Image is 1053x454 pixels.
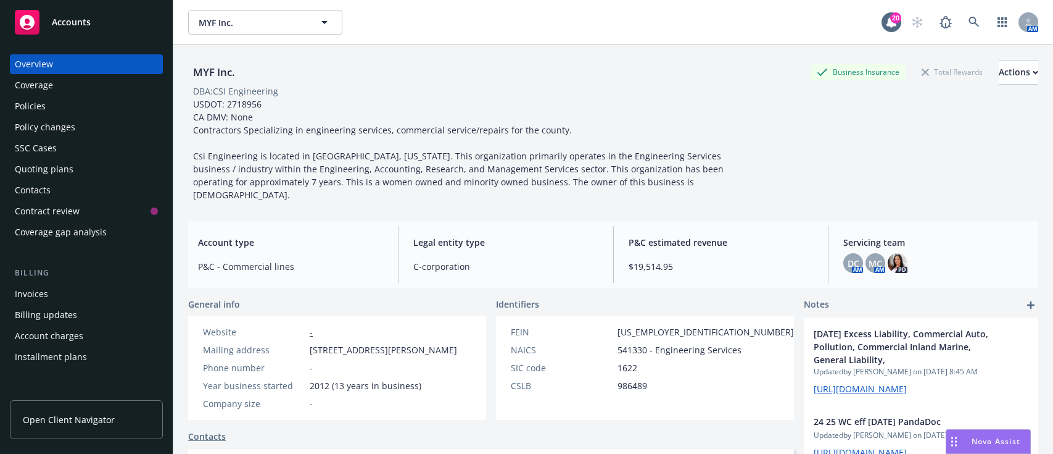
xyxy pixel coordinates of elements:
span: Accounts [52,17,91,27]
div: Website [203,326,305,338]
span: $19,514.95 [629,260,814,273]
span: Notes [804,298,829,313]
div: Phone number [203,361,305,374]
span: Identifiers [496,298,539,311]
span: Servicing team [843,236,1028,249]
span: DC [848,257,859,270]
div: Contacts [15,180,51,200]
div: Contract review [15,201,80,221]
span: [US_EMPLOYER_IDENTIFICATION_NUMBER] [617,326,794,338]
a: add [1023,298,1038,313]
span: Open Client Navigator [23,413,115,426]
span: 24 25 WC eff [DATE] PandaDoc [814,415,996,428]
div: Mailing address [203,343,305,356]
span: [DATE] Excess Liability, Commercial Auto, Pollution, Commercial Inland Marine, General Liability, [814,327,996,366]
div: [DATE] Excess Liability, Commercial Auto, Pollution, Commercial Inland Marine, General Liability,... [804,317,1038,405]
a: Billing updates [10,305,163,325]
a: Policies [10,96,163,116]
a: Report a Bug [933,10,958,35]
div: Billing updates [15,305,77,325]
a: Contract review [10,201,163,221]
span: General info [188,298,240,311]
div: Policies [15,96,46,116]
div: Invoices [15,284,48,304]
span: [STREET_ADDRESS][PERSON_NAME] [310,343,457,356]
div: Actions [999,61,1038,84]
span: 1622 [617,361,637,374]
span: Nova Assist [972,436,1020,447]
a: Start snowing [905,10,930,35]
span: C-corporation [413,260,598,273]
a: Contacts [10,180,163,200]
span: - [310,397,313,410]
div: Billing [10,267,163,279]
a: Contacts [188,430,226,443]
a: - [310,326,313,338]
div: Company size [203,397,305,410]
div: NAICS [511,343,613,356]
a: [URL][DOMAIN_NAME] [814,383,907,395]
a: Switch app [990,10,1015,35]
div: SIC code [511,361,613,374]
div: 20 [890,12,901,23]
div: Overview [15,54,53,74]
div: Total Rewards [915,64,989,80]
span: 541330 - Engineering Services [617,343,741,356]
button: Actions [999,60,1038,85]
a: Quoting plans [10,159,163,179]
span: P&C - Commercial lines [198,260,383,273]
a: Coverage gap analysis [10,222,163,242]
a: Coverage [10,75,163,95]
span: Updated by [PERSON_NAME] on [DATE] 8:45 AM [814,366,1028,377]
span: MC [869,257,882,270]
span: MYF Inc. [199,16,305,29]
span: Updated by [PERSON_NAME] on [DATE] 9:42 AM [814,430,1028,441]
div: Coverage gap analysis [15,222,107,242]
img: photo [888,253,907,273]
div: MYF Inc. [188,64,240,80]
div: Installment plans [15,347,87,367]
button: Nova Assist [946,429,1031,454]
span: Legal entity type [413,236,598,249]
a: Accounts [10,5,163,40]
button: MYF Inc. [188,10,342,35]
span: 2012 (13 years in business) [310,379,421,392]
a: Overview [10,54,163,74]
div: Policy changes [15,117,75,137]
a: Search [962,10,986,35]
a: Account charges [10,326,163,346]
div: SSC Cases [15,138,57,158]
span: Account type [198,236,383,249]
div: Year business started [203,379,305,392]
div: CSLB [511,379,613,392]
a: Invoices [10,284,163,304]
span: - [310,361,313,374]
span: 986489 [617,379,647,392]
span: P&C estimated revenue [629,236,814,249]
a: Policy changes [10,117,163,137]
div: DBA: CSI Engineering [193,85,278,98]
div: Business Insurance [811,64,906,80]
div: FEIN [511,326,613,338]
span: USDOT: 2718956 CA DMV: None Contractors Specializing in engineering services, commercial service/... [193,98,726,201]
div: Account charges [15,326,83,346]
a: Installment plans [10,347,163,367]
a: SSC Cases [10,138,163,158]
div: Drag to move [946,430,962,453]
div: Coverage [15,75,53,95]
div: Quoting plans [15,159,73,179]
